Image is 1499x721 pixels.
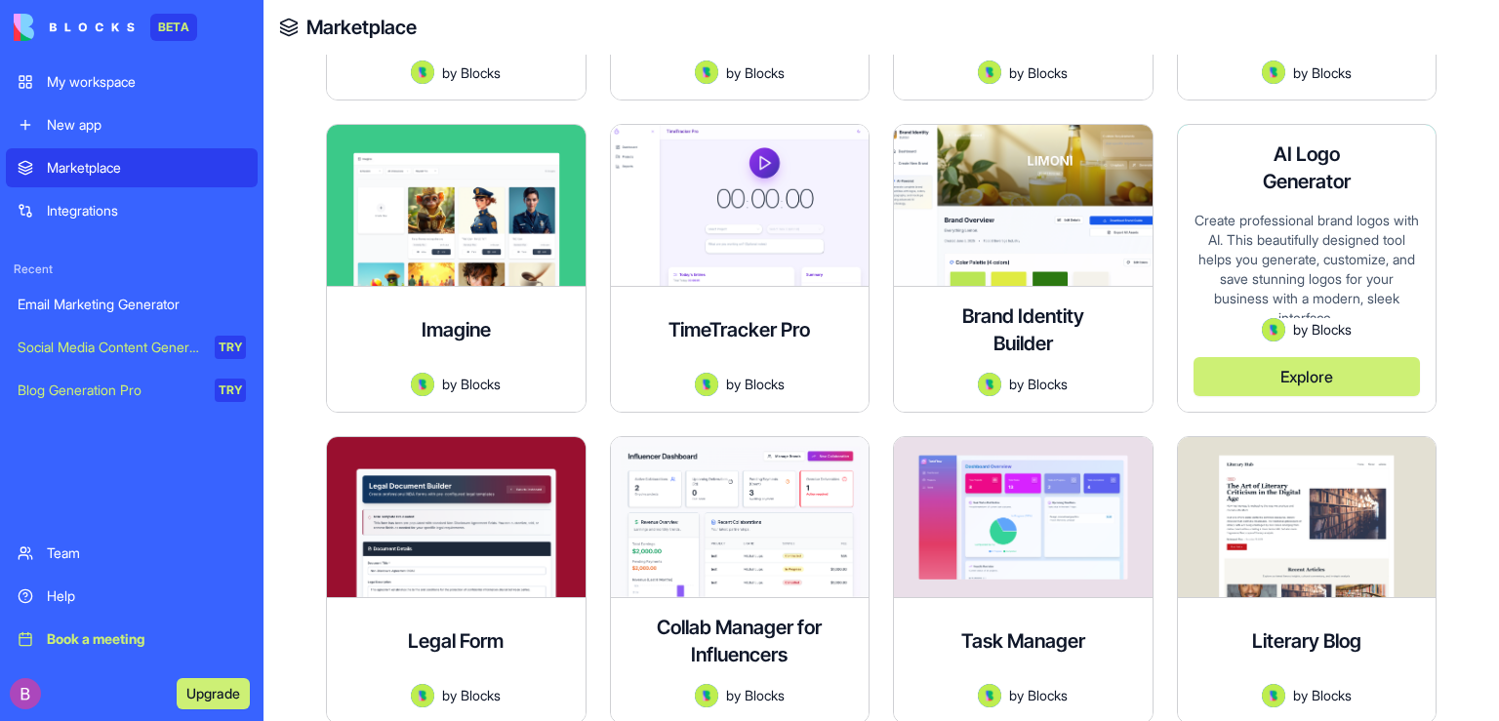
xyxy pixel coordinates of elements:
[215,336,246,359] div: TRY
[1028,374,1068,394] span: Blocks
[1009,685,1024,705] span: by
[745,62,785,83] span: Blocks
[6,371,258,410] a: Blog Generation ProTRY
[726,374,741,394] span: by
[1312,685,1352,705] span: Blocks
[978,60,1001,84] img: Avatar
[47,543,246,563] div: Team
[695,684,718,707] img: Avatar
[6,328,258,367] a: Social Media Content GeneratorTRY
[1293,319,1308,340] span: by
[1262,318,1285,341] img: Avatar
[745,685,785,705] span: Blocks
[47,586,246,606] div: Help
[1293,685,1308,705] span: by
[14,14,197,41] a: BETA
[411,373,434,396] img: Avatar
[47,201,246,220] div: Integrations
[47,115,246,135] div: New app
[627,614,854,668] h4: Collab Manager for Influencers
[461,374,501,394] span: Blocks
[177,678,250,709] button: Upgrade
[411,60,434,84] img: Avatar
[695,60,718,84] img: Avatar
[6,191,258,230] a: Integrations
[442,374,457,394] span: by
[1312,62,1352,83] span: Blocks
[442,685,457,705] span: by
[893,124,1154,412] a: Brand Identity BuilderAvatarbyBlocks
[47,158,246,178] div: Marketplace
[1009,374,1024,394] span: by
[1229,140,1385,195] h4: AI Logo Generator
[726,685,741,705] span: by
[1262,684,1285,707] img: Avatar
[326,124,587,412] a: ImagineAvatarbyBlocks
[978,373,1001,396] img: Avatar
[1262,60,1285,84] img: Avatar
[47,72,246,92] div: My workspace
[745,374,785,394] span: Blocks
[726,62,741,83] span: by
[6,62,258,101] a: My workspace
[177,683,250,702] a: Upgrade
[215,379,246,402] div: TRY
[150,14,197,41] div: BETA
[14,14,135,41] img: logo
[6,261,258,277] span: Recent
[945,302,1101,357] h4: Brand Identity Builder
[978,684,1001,707] img: Avatar
[1293,62,1308,83] span: by
[695,373,718,396] img: Avatar
[1028,62,1068,83] span: Blocks
[47,629,246,649] div: Book a meeting
[6,577,258,616] a: Help
[18,338,201,357] div: Social Media Content Generator
[1177,124,1438,412] a: AI Logo GeneratorCreate professional brand logos with AI. This beautifully designed tool helps yo...
[1028,685,1068,705] span: Blocks
[461,62,501,83] span: Blocks
[610,124,871,412] a: TimeTracker ProAvatarbyBlocks
[6,534,258,573] a: Team
[1194,211,1421,317] div: Create professional brand logos with AI. This beautifully designed tool helps you generate, custo...
[1312,319,1352,340] span: Blocks
[6,620,258,659] a: Book a meeting
[408,627,504,655] h4: Legal Form
[668,316,810,343] h4: TimeTracker Pro
[1194,357,1421,396] button: Explore
[6,285,258,324] a: Email Marketing Generator
[10,678,41,709] img: ACg8ocJJkB0rznpzIkB0-A9r3N13ycvQc_eAksCJcLpo1vnoocbrZg=s96-c
[306,14,417,41] a: Marketplace
[961,627,1085,655] h4: Task Manager
[461,685,501,705] span: Blocks
[422,316,491,343] h4: Imagine
[18,381,201,400] div: Blog Generation Pro
[6,148,258,187] a: Marketplace
[411,684,434,707] img: Avatar
[1252,627,1361,655] h4: Literary Blog
[18,295,246,314] div: Email Marketing Generator
[6,105,258,144] a: New app
[442,62,457,83] span: by
[1009,62,1024,83] span: by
